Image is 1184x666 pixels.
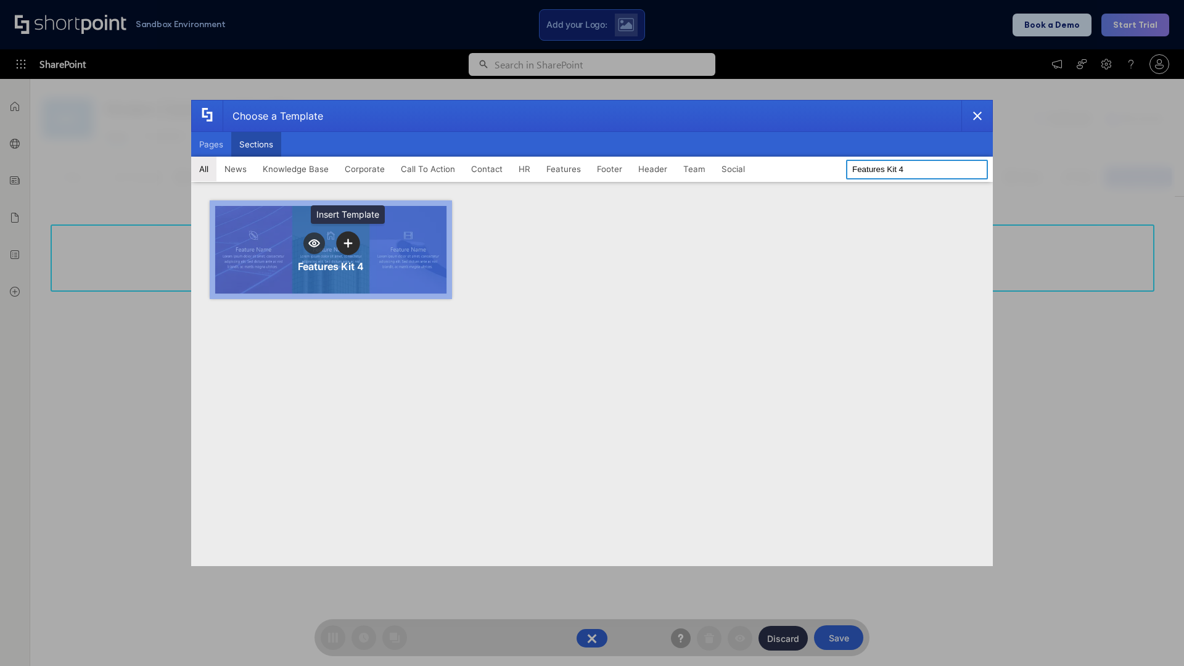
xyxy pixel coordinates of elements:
div: template selector [191,100,993,566]
div: Choose a Template [223,101,323,131]
input: Search [846,160,988,179]
button: Header [630,157,675,181]
button: Pages [191,132,231,157]
button: Corporate [337,157,393,181]
button: Features [538,157,589,181]
button: Team [675,157,713,181]
button: Sections [231,132,281,157]
button: Call To Action [393,157,463,181]
button: Knowledge Base [255,157,337,181]
button: Footer [589,157,630,181]
button: Contact [463,157,511,181]
button: All [191,157,216,181]
iframe: Chat Widget [1122,607,1184,666]
div: Features Kit 4 [298,260,364,273]
button: News [216,157,255,181]
button: Social [713,157,753,181]
button: HR [511,157,538,181]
